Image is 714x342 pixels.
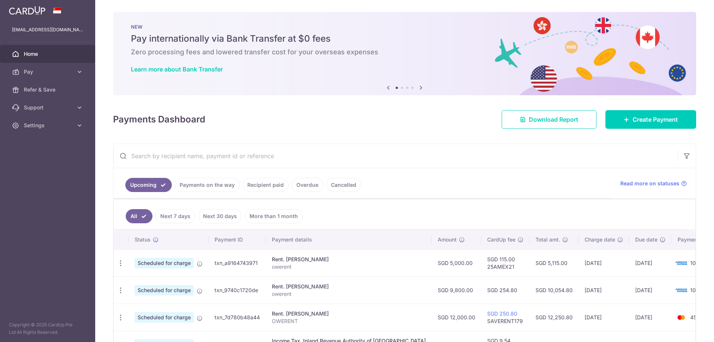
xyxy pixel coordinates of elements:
[155,209,195,223] a: Next 7 days
[135,285,194,295] span: Scheduled for charge
[266,230,432,249] th: Payment details
[605,110,696,129] a: Create Payment
[674,286,689,295] img: Bank Card
[24,104,73,111] span: Support
[126,209,152,223] a: All
[530,277,579,304] td: SGD 10,054.80
[629,249,672,277] td: [DATE]
[125,178,172,192] a: Upcoming
[530,304,579,331] td: SGD 12,250.80
[272,290,426,298] p: owerent
[272,283,426,290] div: Rent. [PERSON_NAME]
[620,180,687,187] a: Read more on statuses
[487,236,515,243] span: CardUp fee
[438,236,457,243] span: Amount
[24,50,73,58] span: Home
[24,86,73,93] span: Refer & Save
[292,178,323,192] a: Overdue
[579,304,629,331] td: [DATE]
[487,310,517,317] a: SGD 250.80
[272,310,426,317] div: Rent. [PERSON_NAME]
[12,26,83,33] p: [EMAIL_ADDRESS][DOMAIN_NAME]
[579,277,629,304] td: [DATE]
[690,314,702,320] span: 4555
[690,260,702,266] span: 1009
[209,230,266,249] th: Payment ID
[245,209,303,223] a: More than 1 month
[529,115,578,124] span: Download Report
[113,144,678,168] input: Search by recipient name, payment id or reference
[113,113,205,126] h4: Payments Dashboard
[674,259,689,268] img: Bank Card
[690,287,702,293] span: 1009
[432,304,481,331] td: SGD 12,000.00
[272,256,426,263] div: Rent. [PERSON_NAME]
[135,258,194,268] span: Scheduled for charge
[209,304,266,331] td: txn_7d780b48a44
[272,263,426,271] p: owerent
[629,304,672,331] td: [DATE]
[175,178,239,192] a: Payments on the way
[113,12,696,95] img: Bank transfer banner
[131,65,223,73] a: Learn more about Bank Transfer
[24,122,73,129] span: Settings
[198,209,242,223] a: Next 30 days
[209,277,266,304] td: txn_9740c1720de
[242,178,289,192] a: Recipient paid
[481,277,530,304] td: SGD 254.80
[135,312,194,323] span: Scheduled for charge
[326,178,361,192] a: Cancelled
[432,277,481,304] td: SGD 9,800.00
[585,236,615,243] span: Charge date
[629,277,672,304] td: [DATE]
[535,236,560,243] span: Total amt.
[481,249,530,277] td: SGD 115.00 25AMEX21
[9,6,45,15] img: CardUp
[579,249,629,277] td: [DATE]
[272,317,426,325] p: OWERENT
[24,68,73,76] span: Pay
[635,236,657,243] span: Due date
[131,24,678,30] p: NEW
[674,313,689,322] img: Bank Card
[633,115,678,124] span: Create Payment
[502,110,596,129] a: Download Report
[620,180,679,187] span: Read more on statuses
[131,33,678,45] h5: Pay internationally via Bank Transfer at $0 fees
[135,236,151,243] span: Status
[530,249,579,277] td: SGD 5,115.00
[209,249,266,277] td: txn_a9164743971
[481,304,530,331] td: SAVERENT179
[432,249,481,277] td: SGD 5,000.00
[131,48,678,57] h6: Zero processing fees and lowered transfer cost for your overseas expenses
